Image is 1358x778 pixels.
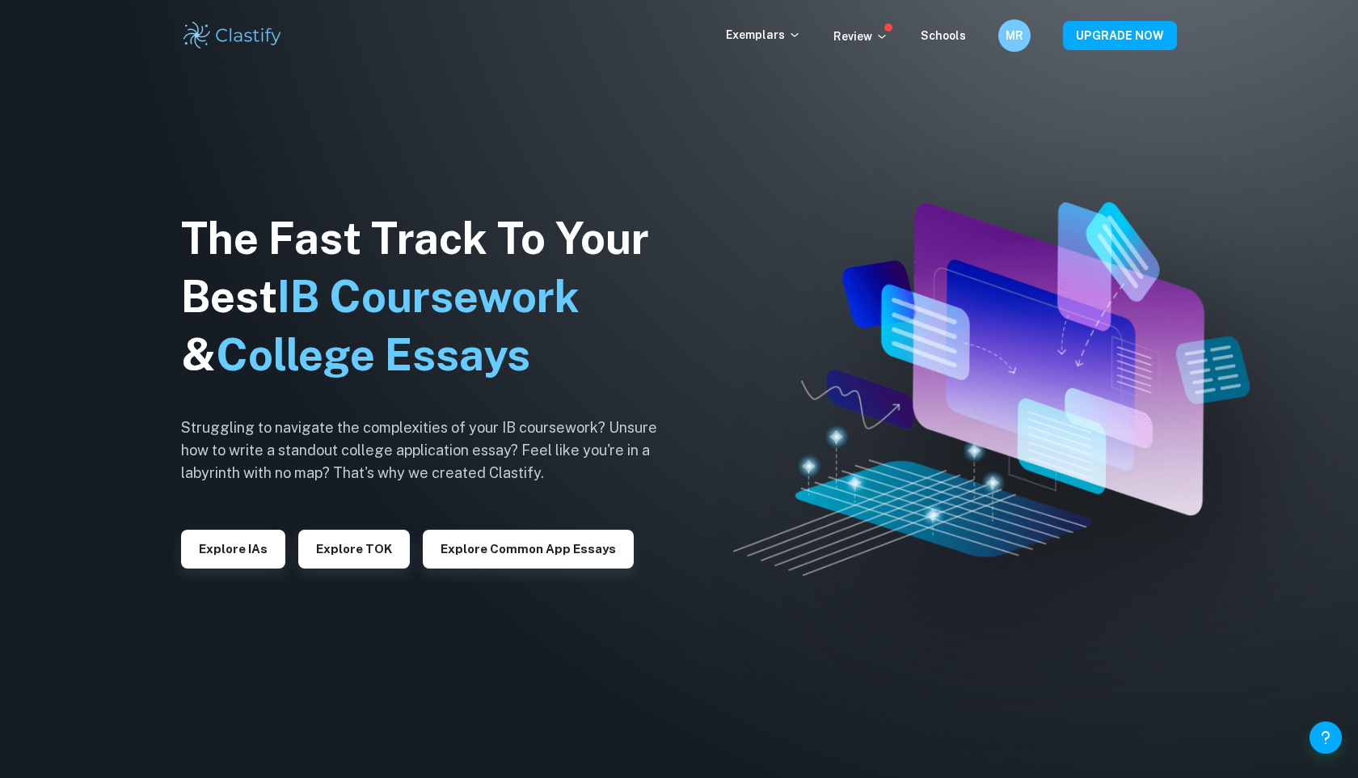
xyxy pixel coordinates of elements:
button: Explore Common App essays [423,530,634,569]
a: Explore Common App essays [423,540,634,556]
p: Exemplars [726,26,801,44]
h6: MR [1006,27,1024,44]
img: Clastify hero [733,202,1250,576]
button: Help and Feedback [1309,721,1342,754]
a: Schools [921,29,966,42]
h1: The Fast Track To Your Best & [181,209,682,384]
h6: Struggling to navigate the complexities of your IB coursework? Unsure how to write a standout col... [181,416,682,484]
span: IB Coursework [277,271,580,322]
button: UPGRADE NOW [1063,21,1177,50]
button: Explore IAs [181,530,285,569]
img: Clastify logo [181,19,284,52]
a: Explore TOK [298,540,410,556]
button: MR [998,19,1031,52]
a: Explore IAs [181,540,285,556]
button: Explore TOK [298,530,410,569]
span: College Essays [216,329,530,380]
p: Review [833,27,888,45]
